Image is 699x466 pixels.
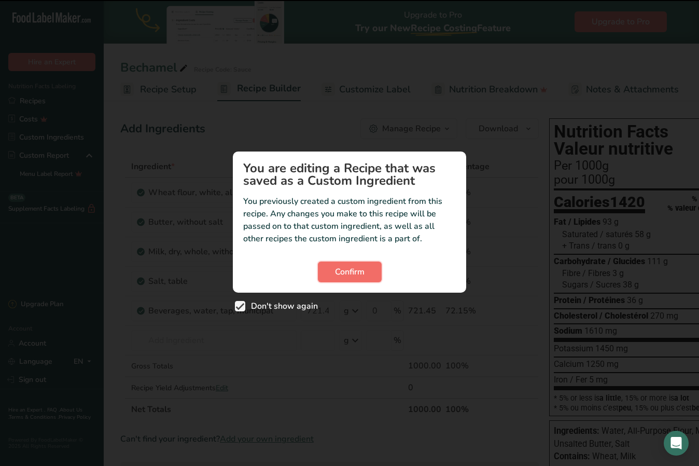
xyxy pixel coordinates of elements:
[243,195,456,245] p: You previously created a custom ingredient from this recipe. Any changes you make to this recipe ...
[245,301,318,311] span: Don't show again
[243,162,456,187] h1: You are editing a Recipe that was saved as a Custom Ingredient
[664,431,689,456] div: Open Intercom Messenger
[335,266,365,278] span: Confirm
[318,262,382,282] button: Confirm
